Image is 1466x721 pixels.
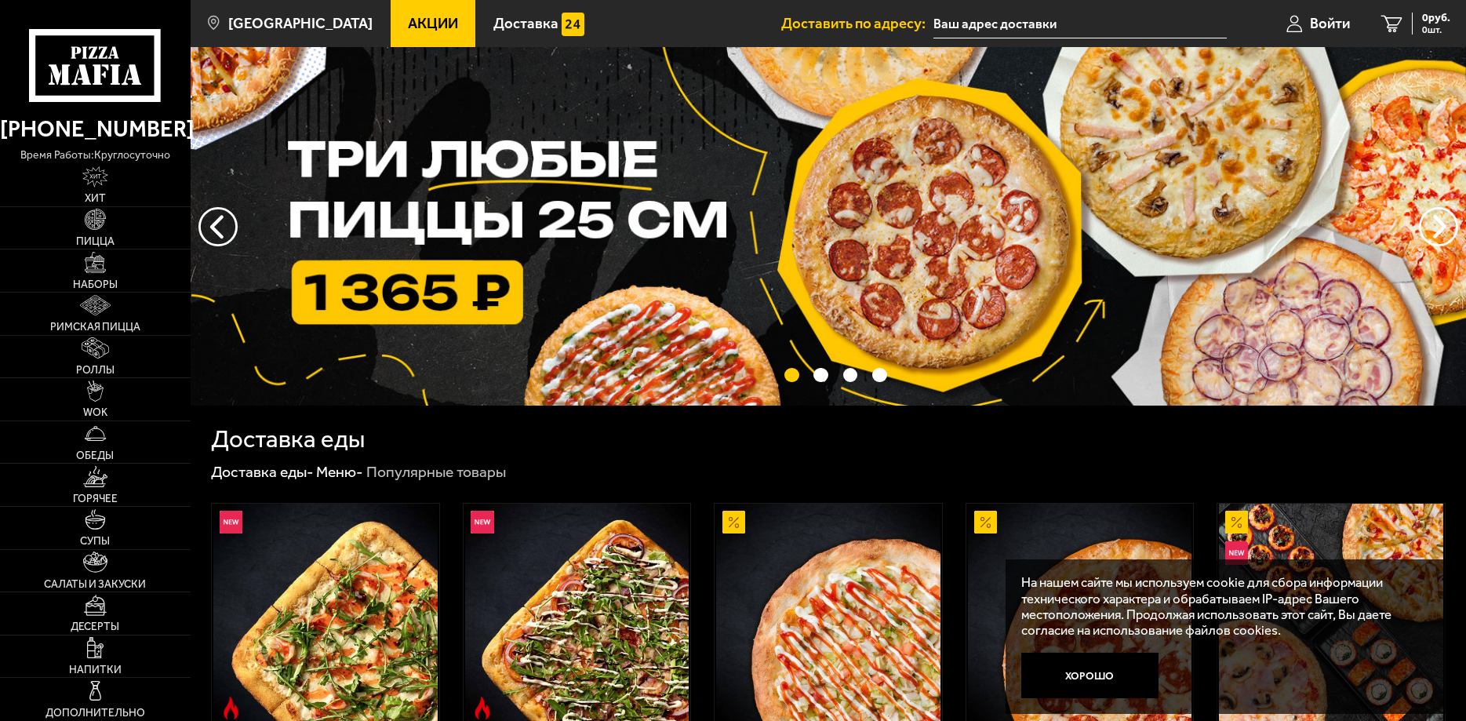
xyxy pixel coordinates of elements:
[933,9,1227,38] input: Ваш адрес доставки
[45,708,145,719] span: Дополнительно
[76,365,115,376] span: Роллы
[1419,207,1458,246] button: предыдущий
[843,368,858,383] button: точки переключения
[1225,541,1248,564] img: Новинка
[974,511,997,533] img: Акционный
[1225,511,1248,533] img: Акционный
[366,462,506,482] div: Популярные товары
[76,450,114,461] span: Обеды
[211,427,365,451] h1: Доставка еды
[471,511,493,533] img: Новинка
[69,665,122,675] span: Напитки
[1422,25,1450,35] span: 0 шт.
[76,236,115,247] span: Пицца
[471,697,493,719] img: Острое блюдо
[83,407,107,418] span: WOK
[722,511,745,533] img: Акционный
[316,463,363,481] a: Меню-
[408,16,458,31] span: Акции
[220,697,242,719] img: Острое блюдо
[211,463,314,481] a: Доставка еды-
[198,207,238,246] button: следующий
[1422,13,1450,24] span: 0 руб.
[781,16,933,31] span: Доставить по адресу:
[1021,574,1421,638] p: На нашем сайте мы используем cookie для сбора информации технического характера и обрабатываем IP...
[73,493,118,504] span: Горячее
[228,16,373,31] span: [GEOGRAPHIC_DATA]
[85,193,106,204] span: Хит
[1021,653,1159,698] button: Хорошо
[80,536,110,547] span: Супы
[50,322,140,333] span: Римская пицца
[1310,16,1350,31] span: Войти
[73,279,118,290] span: Наборы
[872,368,887,383] button: точки переключения
[44,579,146,590] span: Салаты и закуски
[220,511,242,533] img: Новинка
[493,16,558,31] span: Доставка
[562,13,584,35] img: 15daf4d41897b9f0e9f617042186c801.svg
[784,368,799,383] button: точки переключения
[813,368,828,383] button: точки переключения
[71,621,119,632] span: Десерты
